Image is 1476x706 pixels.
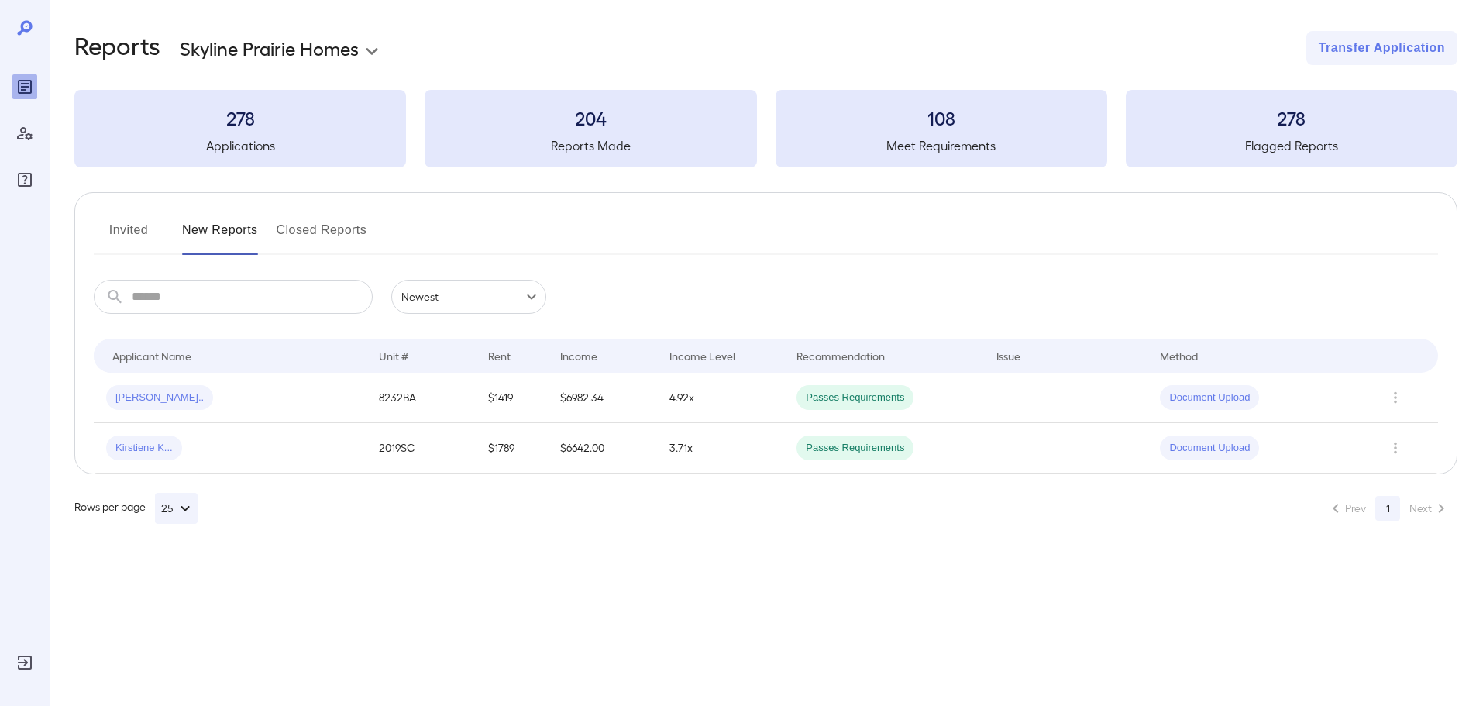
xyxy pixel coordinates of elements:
[1375,496,1400,521] button: page 1
[1319,496,1457,521] nav: pagination navigation
[94,218,163,255] button: Invited
[548,423,657,474] td: $6642.00
[669,346,735,365] div: Income Level
[74,493,198,524] div: Rows per page
[12,650,37,675] div: Log Out
[996,346,1021,365] div: Issue
[425,136,756,155] h5: Reports Made
[12,74,37,99] div: Reports
[1160,346,1198,365] div: Method
[796,391,913,405] span: Passes Requirements
[74,136,406,155] h5: Applications
[180,36,359,60] p: Skyline Prairie Homes
[366,373,476,423] td: 8232BA
[488,346,513,365] div: Rent
[106,391,213,405] span: [PERSON_NAME]..
[796,441,913,456] span: Passes Requirements
[1126,105,1457,130] h3: 278
[657,423,785,474] td: 3.71x
[12,167,37,192] div: FAQ
[1383,385,1408,410] button: Row Actions
[391,280,546,314] div: Newest
[74,105,406,130] h3: 278
[776,105,1107,130] h3: 108
[560,346,597,365] div: Income
[1383,436,1408,460] button: Row Actions
[366,423,476,474] td: 2019SC
[1126,136,1457,155] h5: Flagged Reports
[182,218,258,255] button: New Reports
[112,346,191,365] div: Applicant Name
[548,373,657,423] td: $6982.34
[12,121,37,146] div: Manage Users
[379,346,408,365] div: Unit #
[476,373,548,423] td: $1419
[74,90,1457,167] summary: 278Applications204Reports Made108Meet Requirements278Flagged Reports
[476,423,548,474] td: $1789
[776,136,1107,155] h5: Meet Requirements
[1306,31,1457,65] button: Transfer Application
[425,105,756,130] h3: 204
[796,346,885,365] div: Recommendation
[277,218,367,255] button: Closed Reports
[106,441,182,456] span: Kirstiene K...
[1160,391,1259,405] span: Document Upload
[155,493,198,524] button: 25
[1160,441,1259,456] span: Document Upload
[74,31,160,65] h2: Reports
[657,373,785,423] td: 4.92x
